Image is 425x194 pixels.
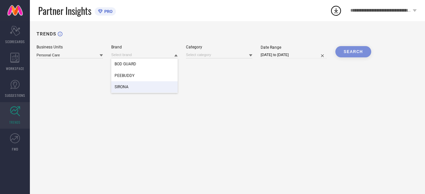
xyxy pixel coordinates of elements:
span: SCORECARDS [5,39,25,44]
div: Brand [111,45,178,49]
div: Date Range [261,45,327,50]
input: Select category [186,51,252,58]
span: BOD GUARD [115,62,136,66]
span: Partner Insights [38,4,91,18]
div: Business Units [37,45,103,49]
span: SIRONA [115,85,128,89]
div: Category [186,45,252,49]
span: PEEBUDDY [115,73,134,78]
div: Open download list [330,5,342,17]
span: PRO [103,9,113,14]
div: PEEBUDDY [111,70,178,81]
span: TRENDS [9,120,21,125]
div: SIRONA [111,81,178,93]
span: WORKSPACE [6,66,24,71]
input: Select brand [111,51,178,58]
div: BOD GUARD [111,58,178,70]
span: SUGGESTIONS [5,93,25,98]
input: Select date range [261,51,327,58]
span: FWD [12,147,18,152]
h1: TRENDS [37,31,56,36]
